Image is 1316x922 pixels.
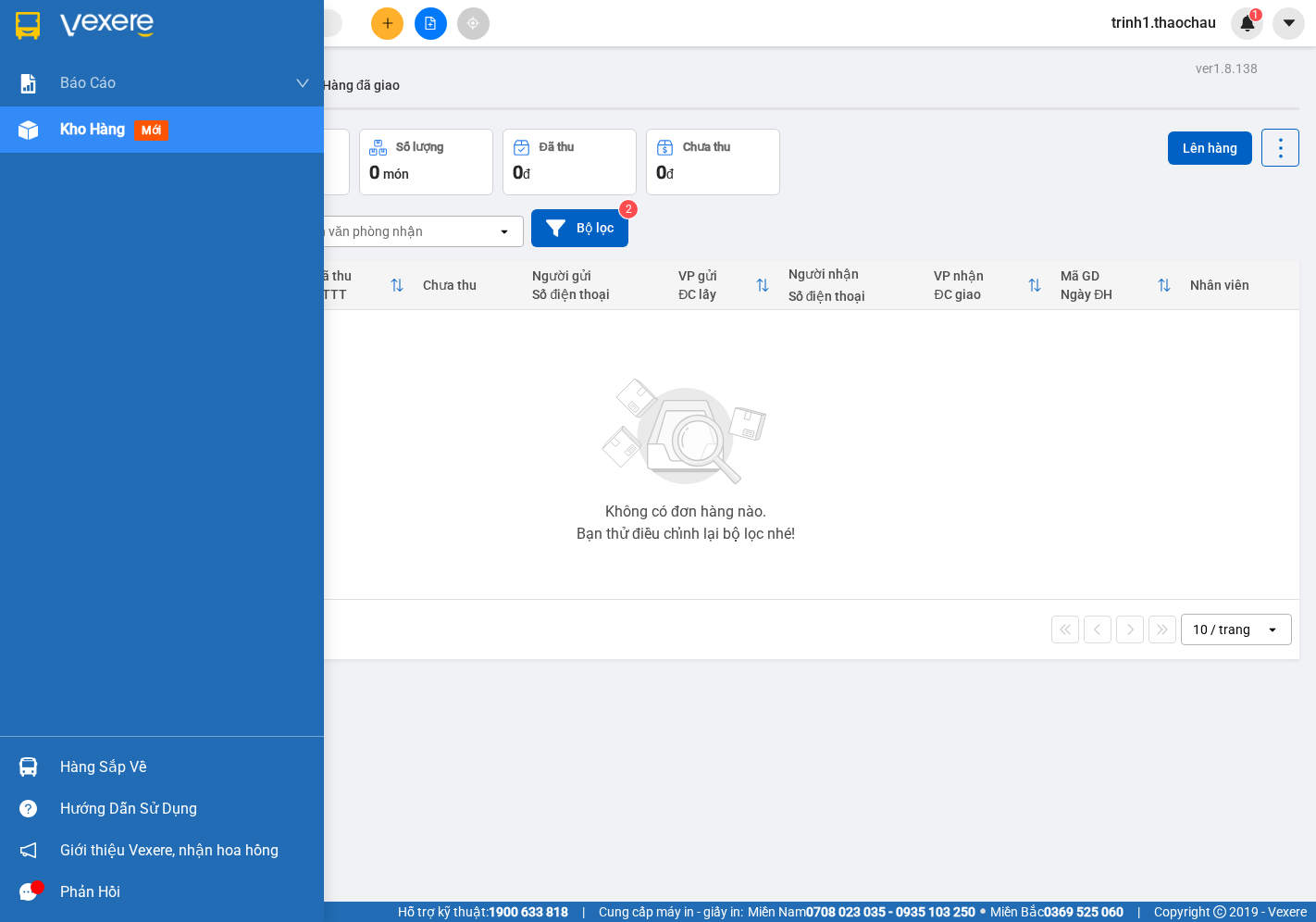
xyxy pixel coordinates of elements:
button: aim [457,7,490,40]
div: Không có đơn hàng nào. [605,505,766,519]
span: Cung cấp máy in - giấy in: [599,902,743,922]
button: caret-down [1273,7,1305,40]
div: Hướng dẫn sử dụng [60,795,310,823]
span: 0 [513,161,523,183]
img: svg+xml;base64,PHN2ZyBjbGFzcz0ibGlzdC1wbHVnX19zdmciIHhtbG5zPSJodHRwOi8vd3d3LnczLm9yZy8yMDAwL3N2Zy... [593,368,778,497]
div: VP nhận [934,268,1027,283]
span: Báo cáo [60,71,116,94]
span: down [295,76,310,91]
th: Toggle SortBy [1051,261,1181,310]
div: Chọn văn phòng nhận [295,222,423,241]
svg: open [1265,622,1280,637]
span: Giới thiệu Vexere, nhận hoa hồng [60,839,279,862]
strong: 0369 525 060 [1044,904,1124,919]
div: Số điện thoại [788,289,916,304]
th: Toggle SortBy [925,261,1051,310]
div: Chưa thu [683,141,730,154]
div: ĐC lấy [678,287,755,302]
div: ver 1.8.138 [1196,58,1258,79]
span: message [19,883,37,901]
span: Miền Nam [748,902,975,922]
sup: 1 [1249,8,1262,21]
img: logo-vxr [16,12,40,40]
span: trinh1.thaochau [1097,11,1231,34]
span: copyright [1213,905,1226,918]
span: 0 [369,161,379,183]
button: file-add [415,7,447,40]
div: Bạn thử điều chỉnh lại bộ lọc nhé! [577,527,795,542]
button: Đã thu0đ [503,129,637,195]
img: warehouse-icon [19,120,38,140]
button: Hàng đã giao [307,63,415,107]
div: Nhân viên [1190,278,1290,293]
span: đ [523,167,530,181]
button: Chưa thu0đ [646,129,780,195]
button: Lên hàng [1168,131,1252,165]
div: Chưa thu [423,278,515,293]
span: món [383,167,409,181]
div: VP gửi [678,268,755,283]
span: caret-down [1281,15,1297,31]
svg: open [497,224,512,239]
div: Số điện thoại [532,287,660,302]
span: Kho hàng [60,120,125,138]
span: Hỗ trợ kỹ thuật: [398,902,568,922]
span: aim [466,17,479,30]
strong: 1900 633 818 [489,904,568,919]
div: Phản hồi [60,878,310,906]
div: Hàng sắp về [60,754,310,781]
span: ⚪️ [980,908,986,916]
span: đ [666,167,674,181]
span: | [582,902,585,922]
span: plus [381,17,394,30]
div: Đã thu [540,141,574,154]
div: ĐC giao [934,287,1027,302]
span: notification [19,841,37,859]
th: Toggle SortBy [304,261,414,310]
th: Toggle SortBy [669,261,779,310]
strong: 0708 023 035 - 0935 103 250 [806,904,975,919]
div: Mã GD [1061,268,1157,283]
div: 10 / trang [1193,620,1250,639]
span: question-circle [19,800,37,817]
img: warehouse-icon [19,757,38,777]
div: Số lượng [396,141,443,154]
img: solution-icon [19,74,38,93]
button: Số lượng0món [359,129,493,195]
div: HTTT [313,287,390,302]
div: Đã thu [313,268,390,283]
span: file-add [424,17,437,30]
div: Ngày ĐH [1061,287,1157,302]
button: Bộ lọc [531,209,628,247]
img: icon-new-feature [1239,15,1256,31]
span: Miền Bắc [990,902,1124,922]
span: 1 [1252,8,1259,21]
div: Người nhận [788,267,916,281]
span: mới [134,120,168,141]
div: Người gửi [532,268,660,283]
span: 0 [656,161,666,183]
button: plus [371,7,403,40]
sup: 2 [619,200,638,218]
span: | [1137,902,1140,922]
